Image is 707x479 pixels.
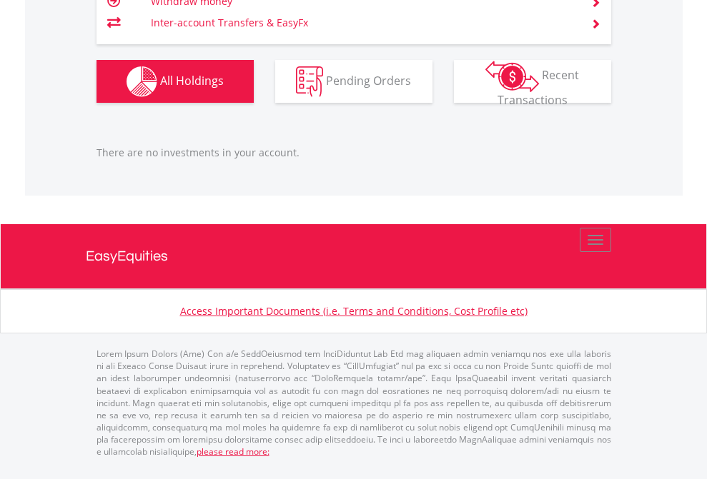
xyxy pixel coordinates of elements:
[485,61,539,92] img: transactions-zar-wht.png
[326,72,411,88] span: Pending Orders
[454,60,611,103] button: Recent Transactions
[97,146,611,160] p: There are no investments in your account.
[97,348,611,458] p: Lorem Ipsum Dolors (Ame) Con a/e SeddOeiusmod tem InciDiduntut Lab Etd mag aliquaen admin veniamq...
[160,72,224,88] span: All Holdings
[86,224,622,288] a: EasyEquities
[197,445,270,458] a: please read more:
[296,66,323,97] img: pending_instructions-wht.png
[180,304,528,318] a: Access Important Documents (i.e. Terms and Conditions, Cost Profile etc)
[151,12,573,34] td: Inter-account Transfers & EasyFx
[97,60,254,103] button: All Holdings
[127,66,157,97] img: holdings-wht.png
[275,60,432,103] button: Pending Orders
